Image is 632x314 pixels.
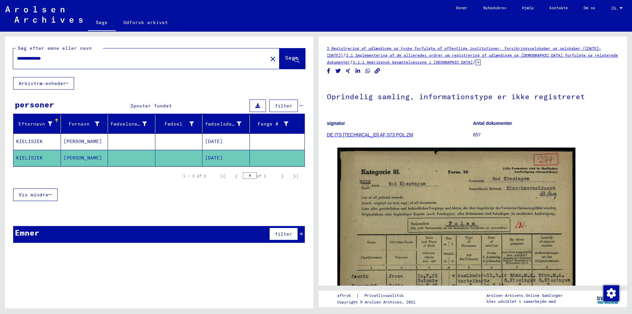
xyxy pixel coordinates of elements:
[205,138,223,144] font: [DATE]
[19,192,48,198] font: Vis mindre
[549,5,568,10] font: kontakte
[250,115,305,133] mat-header-cell: Fange #
[183,173,206,178] font: 1 – 2 af 2
[355,67,361,75] button: Del på LinkedIn
[337,293,351,298] font: aftryk
[205,155,223,161] font: [DATE]
[205,121,238,127] font: fødselsdato
[522,5,534,10] font: Hjælp
[374,67,381,75] button: Kopiér link
[88,14,116,32] a: Søge
[64,155,102,161] font: [PERSON_NAME]
[279,48,305,69] button: Søge
[69,121,90,127] font: Fornavn
[359,292,411,299] a: Privatlivspolitik
[335,67,342,75] button: Del på Twitter
[16,155,43,161] font: KIELISZEK
[327,132,413,137] a: DE ITS [TECHNICAL_ID] AF 073 POL ZM
[64,119,108,129] div: Fornavn
[275,103,292,109] font: filter
[603,285,619,301] img: Ændre samtykke
[16,138,43,144] font: KIELISZEK
[327,121,345,126] font: signatur
[269,100,298,112] button: filter
[61,115,108,133] mat-header-cell: Fornavn
[18,45,92,51] font: Søg efter emne eller navn
[15,228,39,238] font: Emner
[205,119,250,129] div: fødselsdato
[356,293,359,299] font: |
[353,60,473,65] a: 2.1.1 Amerikansk besættelseszone i [GEOGRAPHIC_DATA]
[350,59,353,65] font: /
[15,100,54,109] font: personer
[16,119,61,129] div: Efternavn
[64,138,102,144] font: [PERSON_NAME]
[473,132,481,137] font: 657
[257,173,266,178] font: af 1
[108,115,155,133] mat-header-cell: Fødselsnavn
[202,115,250,133] mat-header-cell: fødselsdato
[327,53,618,65] a: 2.1 Implementering af de allieredes ordrer om registrering af udlændinge og [DEMOGRAPHIC_DATA] fo...
[275,231,292,237] font: filter
[285,54,298,61] font: Søge
[483,5,506,10] font: Nyhedsbrev
[269,228,298,240] button: filter
[165,121,182,127] font: Fødsel
[158,119,202,129] div: Fødsel
[364,67,371,75] button: Del på WhatsApp
[252,119,297,129] div: Fange #
[5,6,83,23] img: Arolsen_neg.svg
[364,293,404,298] font: Privatlivspolitik
[289,169,302,183] button: Sidste side
[345,67,352,75] button: Del på Xing
[487,293,563,298] font: Arolsen Arkivets Online Samlinger
[337,300,415,304] font: Copyright © Arolsen Archives, 2021
[343,52,346,58] font: /
[473,121,512,126] font: Antal dokumenter
[276,169,289,183] button: Næste side
[19,80,66,86] font: Arkivtræ-enheder
[18,121,45,127] font: Efternavn
[269,55,277,63] mat-icon: close
[327,46,601,58] a: 2 Registrering af udlændinge og tyske forfulgte af offentlige institutioner, forsikringsselskaber...
[337,292,356,299] a: aftryk
[325,67,332,75] button: Del på Facebook
[473,59,476,65] font: /
[258,121,278,127] font: Fange #
[133,103,172,109] font: poster fundet
[595,290,620,307] img: yv_logo.png
[96,19,108,25] font: Søge
[13,77,74,90] button: Arkivtræ-enheder
[111,119,155,129] div: Fødselsnavn
[130,103,133,109] font: 2
[266,52,279,65] button: Klar
[111,121,143,127] font: Fødselsnavn
[327,92,585,101] font: Oprindelig samling, informationstype er ikke registreret
[155,115,203,133] mat-header-cell: Fødsel
[13,115,61,133] mat-header-cell: Efternavn
[230,169,243,183] button: Forrige side
[584,5,595,10] font: Om os
[116,14,176,30] a: Udforsk arkivet
[123,19,168,25] font: Udforsk arkivet
[456,5,467,10] font: Donér
[13,188,58,201] button: Vis mindre
[487,299,556,304] font: blev udviklet i samarbejde med
[217,169,230,183] button: Første side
